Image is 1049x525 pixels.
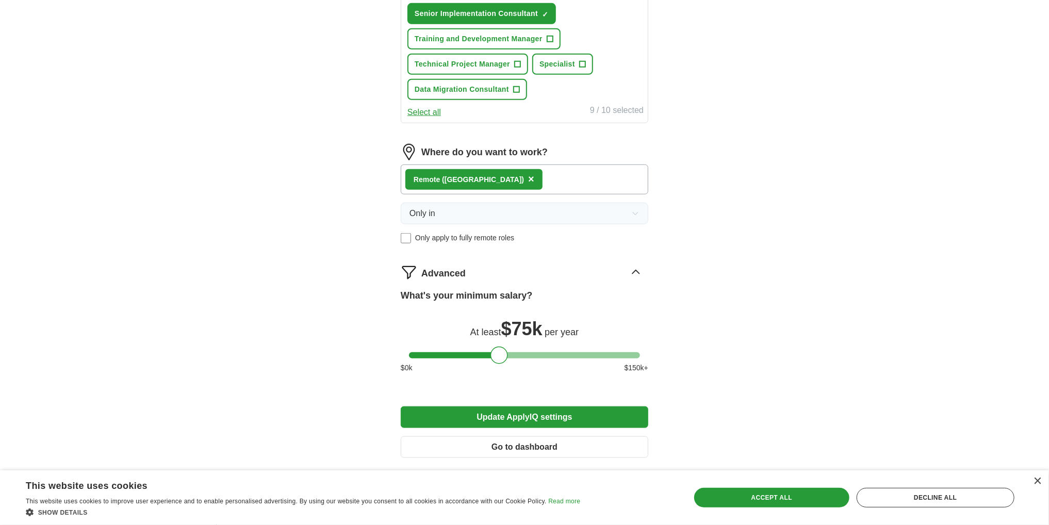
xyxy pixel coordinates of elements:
span: $ 0 k [401,363,413,373]
button: Go to dashboard [401,436,648,458]
span: Specialist [539,59,575,70]
span: Only in [409,207,435,220]
button: Senior Implementation Consultant✓ [407,3,556,24]
button: Technical Project Manager [407,54,528,75]
button: Data Migration Consultant [407,79,527,100]
span: Show details [38,509,88,516]
span: Only apply to fully remote roles [415,233,514,243]
img: location.png [401,144,417,160]
div: Decline all [857,488,1014,507]
span: $ 150 k+ [625,363,648,373]
span: per year [545,327,579,337]
input: Only apply to fully remote roles [401,233,411,243]
div: Remote ([GEOGRAPHIC_DATA]) [414,174,524,185]
span: ✓ [542,10,548,19]
span: Technical Project Manager [415,59,510,70]
span: Senior Implementation Consultant [415,8,538,19]
span: $ 75k [501,318,543,339]
button: Training and Development Manager [407,28,561,50]
span: × [528,173,534,185]
label: Where do you want to work? [421,145,548,159]
div: Close [1034,478,1041,485]
button: Update ApplyIQ settings [401,406,648,428]
span: Advanced [421,267,466,281]
button: Only in [401,203,648,224]
button: × [528,172,534,187]
button: Select all [407,106,441,119]
span: Data Migration Consultant [415,84,509,95]
div: Show details [26,507,580,517]
a: Read more, opens a new window [548,498,580,505]
div: 9 / 10 selected [590,104,644,119]
span: Training and Development Manager [415,34,543,44]
span: At least [470,327,501,337]
div: This website uses cookies [26,477,554,492]
label: What's your minimum salary? [401,289,532,303]
span: This website uses cookies to improve user experience and to enable personalised advertising. By u... [26,498,547,505]
img: filter [401,264,417,281]
div: Accept all [694,488,849,507]
button: Specialist [532,54,593,75]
